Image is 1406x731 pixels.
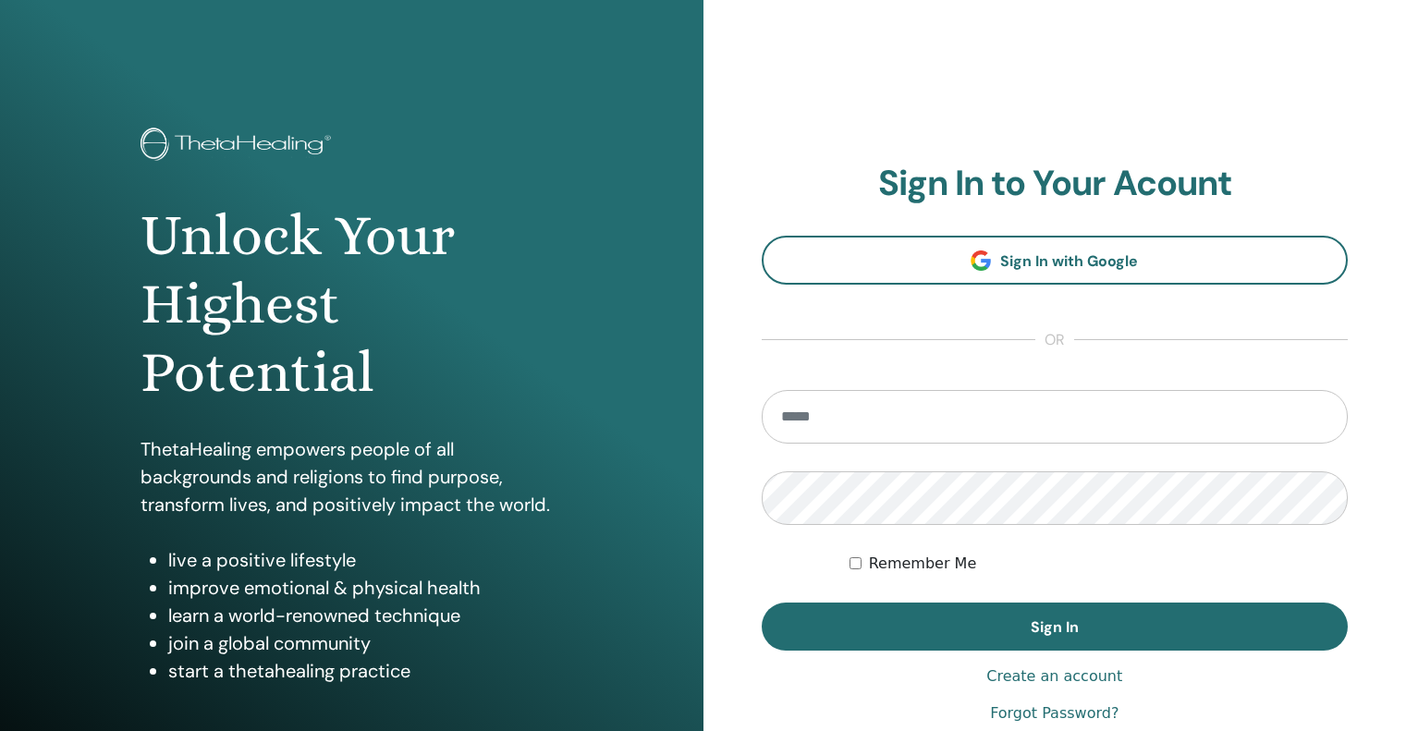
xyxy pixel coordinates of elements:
a: Forgot Password? [990,702,1119,725]
div: Keep me authenticated indefinitely or until I manually logout [850,553,1348,575]
p: ThetaHealing empowers people of all backgrounds and religions to find purpose, transform lives, a... [141,435,563,518]
li: learn a world-renowned technique [168,602,563,629]
li: join a global community [168,629,563,657]
h2: Sign In to Your Acount [762,163,1349,205]
a: Sign In with Google [762,236,1349,285]
li: improve emotional & physical health [168,574,563,602]
li: start a thetahealing practice [168,657,563,685]
span: or [1035,329,1074,351]
h1: Unlock Your Highest Potential [141,201,563,408]
span: Sign In [1031,617,1079,637]
button: Sign In [762,603,1349,651]
li: live a positive lifestyle [168,546,563,574]
label: Remember Me [869,553,977,575]
span: Sign In with Google [1000,251,1138,271]
a: Create an account [986,665,1122,688]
